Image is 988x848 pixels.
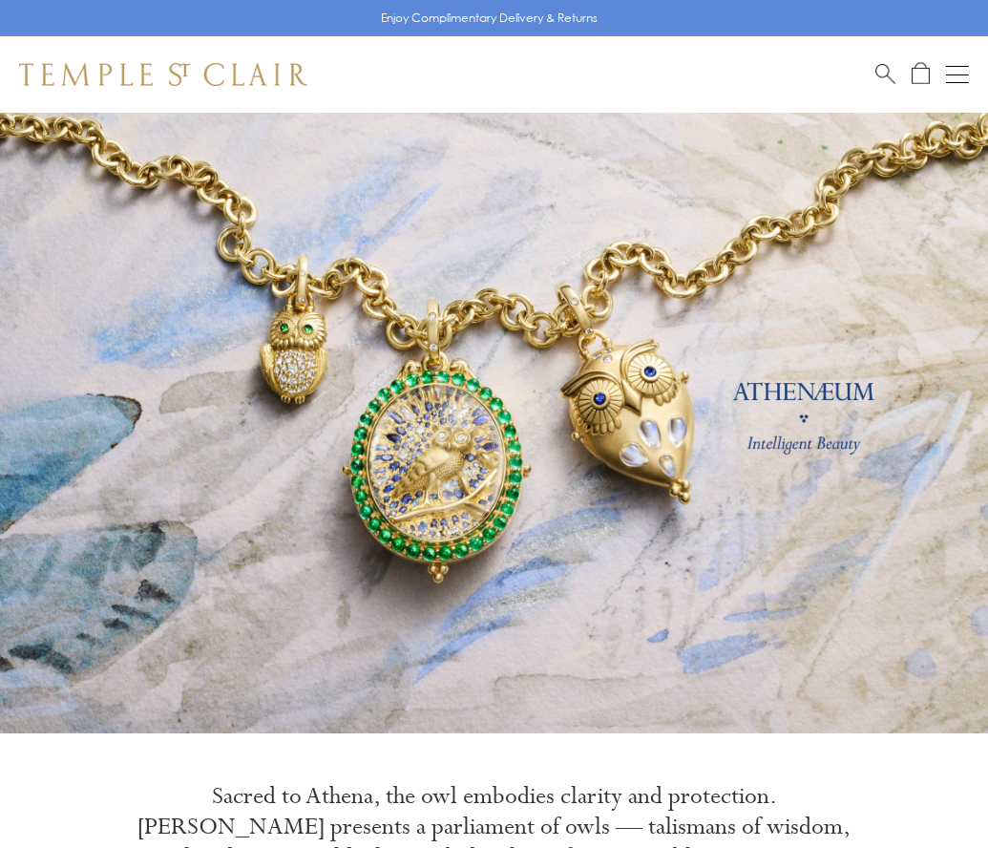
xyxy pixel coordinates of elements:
p: Enjoy Complimentary Delivery & Returns [381,9,598,28]
img: Temple St. Clair [19,63,307,86]
button: Open navigation [946,63,969,86]
a: Open Shopping Bag [912,62,930,86]
a: Search [875,62,895,86]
